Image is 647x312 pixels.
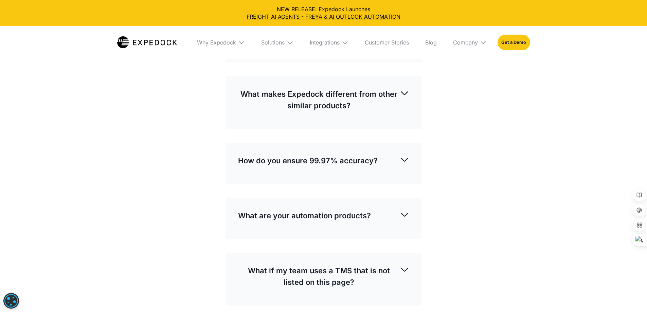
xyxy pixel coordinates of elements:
div: Company [453,39,478,46]
a: Blog [420,26,442,59]
div: Solutions [256,26,299,59]
div: NEW RELEASE: Expedock Launches [5,5,642,21]
a: Get a Demo [498,35,530,50]
div: Company [448,26,492,59]
div: Why Expedock [192,26,250,59]
a: Customer Stories [359,26,414,59]
iframe: Chat Widget [534,239,647,312]
div: Why Expedock [197,39,236,46]
p: What are your automation products? [238,210,371,221]
a: FREIGHT AI AGENTS - FREYA & AI OUTLOOK AUTOMATION [5,13,642,20]
p: What if my team uses a TMS that is not listed on this page? [238,265,400,288]
p: What makes Expedock different from other similar products? [238,88,400,111]
p: How do you ensure 99.97% accuracy? [238,155,378,166]
div: Integrations [304,26,354,59]
div: Integrations [310,39,340,46]
div: Solutions [261,39,285,46]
